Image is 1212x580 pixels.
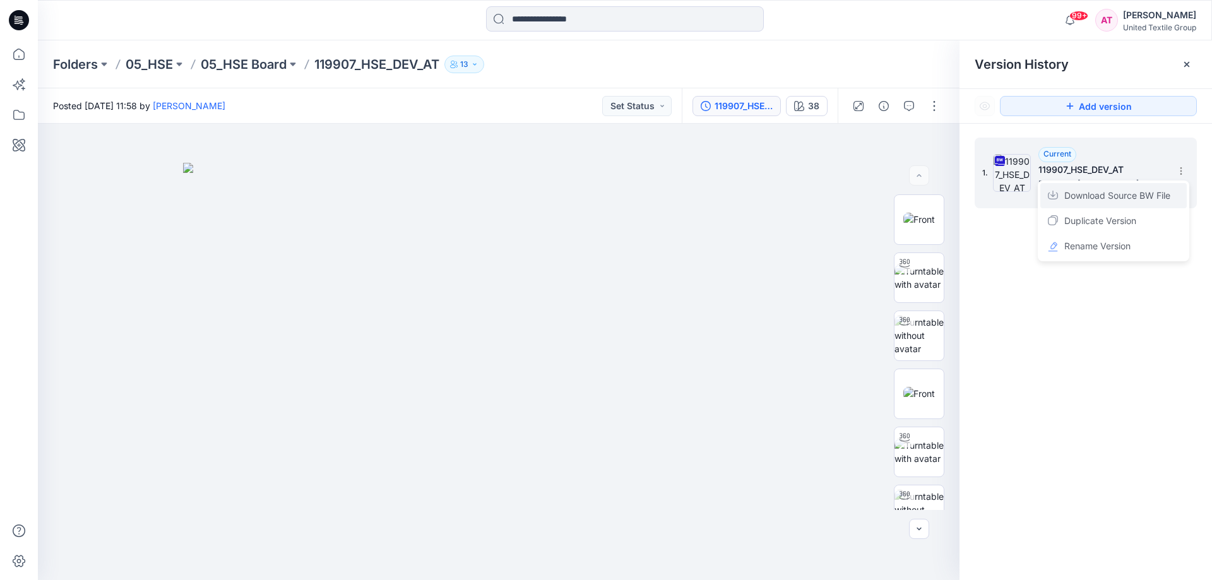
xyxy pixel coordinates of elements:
[1064,188,1170,203] span: Download Source BW File
[444,56,484,73] button: 13
[1038,162,1165,177] h5: 119907_HSE_DEV_AT
[201,56,287,73] a: 05_HSE Board
[1182,59,1192,69] button: Close
[1064,213,1136,228] span: Duplicate Version
[903,213,935,226] img: Front
[1069,11,1088,21] span: 99+
[894,316,944,355] img: Turntable without avatar
[874,96,894,116] button: Details
[975,96,995,116] button: Show Hidden Versions
[786,96,828,116] button: 38
[1123,23,1196,32] div: United Textile Group
[692,96,781,116] button: 119907_HSE_DEV_AT
[314,56,439,73] p: 119907_HSE_DEV_AT
[153,100,225,111] a: [PERSON_NAME]
[808,99,819,113] div: 38
[1123,8,1196,23] div: [PERSON_NAME]
[1043,149,1071,158] span: Current
[1038,177,1165,190] span: Posted by: Anastasija Trusakova
[1095,9,1118,32] div: AT
[1000,96,1197,116] button: Add version
[903,387,935,400] img: Front
[460,57,468,71] p: 13
[894,264,944,291] img: Turntable with avatar
[53,99,225,112] span: Posted [DATE] 11:58 by
[993,154,1031,192] img: 119907_HSE_DEV_AT
[126,56,173,73] a: 05_HSE
[982,167,988,179] span: 1.
[715,99,773,113] div: 119907_HSE_DEV_AT
[1064,239,1131,254] span: Rename Version
[894,439,944,465] img: Turntable with avatar
[894,490,944,530] img: Turntable without avatar
[975,57,1069,72] span: Version History
[53,56,98,73] a: Folders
